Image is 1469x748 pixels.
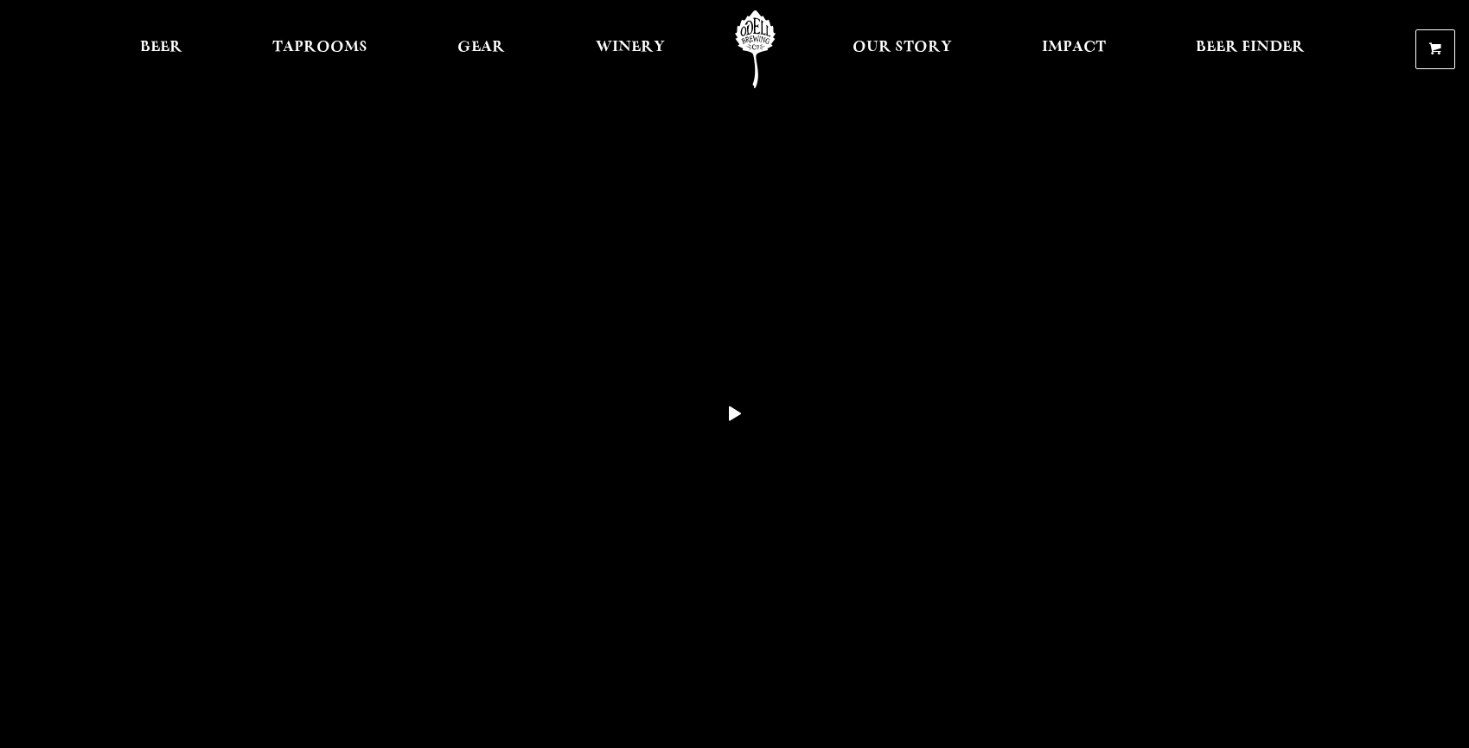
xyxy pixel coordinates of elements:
[446,10,516,88] a: Gear
[1196,41,1305,54] span: Beer Finder
[129,10,194,88] a: Beer
[1042,41,1106,54] span: Impact
[1031,10,1117,88] a: Impact
[1185,10,1316,88] a: Beer Finder
[596,41,665,54] span: Winery
[841,10,963,88] a: Our Story
[853,41,952,54] span: Our Story
[140,41,182,54] span: Beer
[457,41,505,54] span: Gear
[261,10,379,88] a: Taprooms
[584,10,676,88] a: Winery
[723,10,788,88] a: Odell Home
[272,41,367,54] span: Taprooms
